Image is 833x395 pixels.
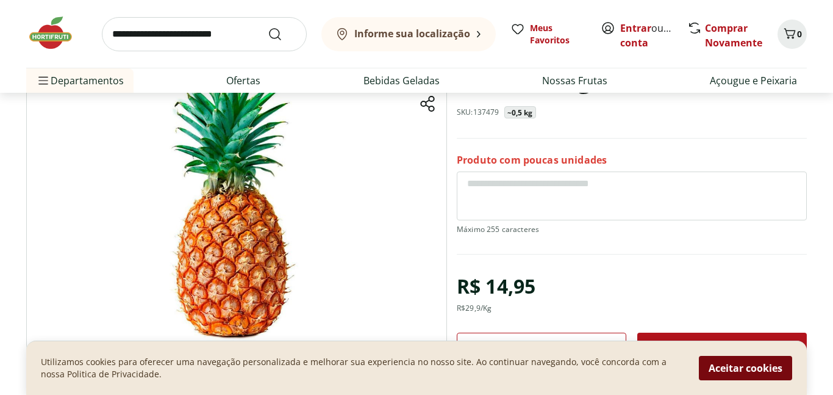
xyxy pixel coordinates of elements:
[457,269,535,303] div: R$ 14,95
[637,333,807,362] button: Adicionar
[457,107,499,117] p: SKU: 137479
[102,17,307,51] input: search
[620,21,687,49] a: Criar conta
[620,21,674,50] span: ou
[507,108,533,118] p: ~0,5 kg
[41,356,684,380] p: Utilizamos cookies para oferecer uma navegação personalizada e melhorar sua experiencia no nosso ...
[797,28,802,40] span: 0
[321,17,496,51] button: Informe sua localização
[510,22,586,46] a: Meus Favoritos
[36,66,124,95] span: Departamentos
[457,303,492,313] div: R$ 29,9 /Kg
[354,27,470,40] b: Informe sua localização
[542,73,607,88] a: Nossas Frutas
[226,73,260,88] a: Ofertas
[710,73,797,88] a: Açougue e Peixaria
[26,60,447,355] img: Principal
[699,356,792,380] button: Aceitar cookies
[36,66,51,95] button: Menu
[620,21,651,35] a: Entrar
[530,22,586,46] span: Meus Favoritos
[690,340,754,355] span: Adicionar
[457,153,607,167] p: Produto com poucas unidades
[363,73,440,88] a: Bebidas Geladas
[778,20,807,49] button: Carrinho
[705,21,762,49] a: Comprar Novamente
[268,27,297,42] button: Submit Search
[26,15,87,51] img: Hortifruti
